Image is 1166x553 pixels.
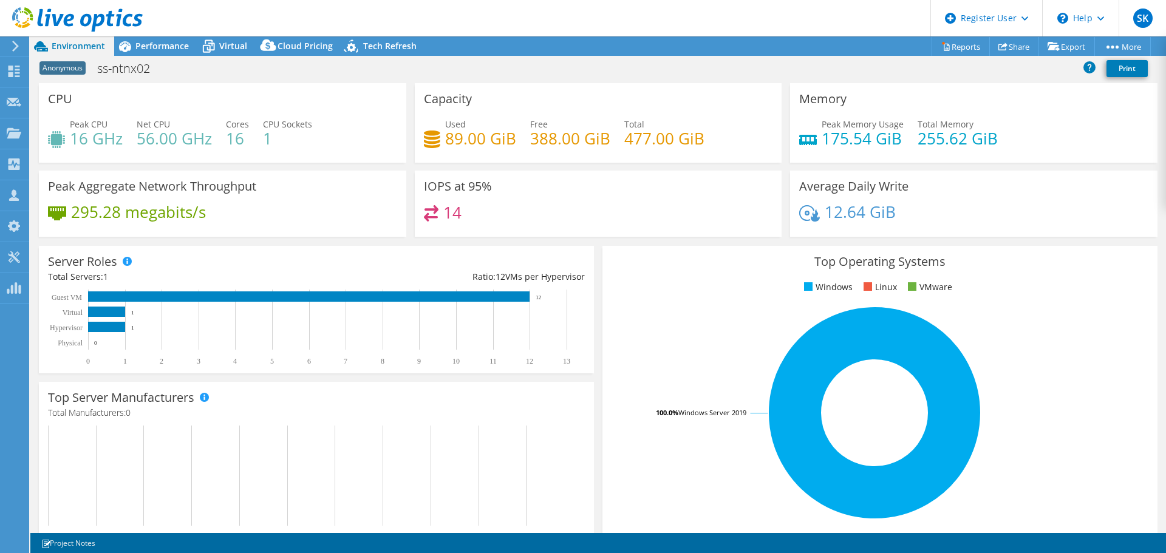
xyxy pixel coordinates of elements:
a: More [1094,37,1151,56]
h4: 388.00 GiB [530,132,610,145]
h4: 255.62 GiB [918,132,998,145]
text: 1 [123,357,127,365]
li: Windows [801,280,853,294]
text: 7 [344,357,347,365]
h3: Peak Aggregate Network Throughput [48,180,256,193]
a: Reports [932,37,990,56]
a: Share [989,37,1039,56]
text: 11 [489,357,497,365]
span: Tech Refresh [363,40,417,52]
h3: Top Server Manufacturers [48,391,194,404]
h4: Total Manufacturers: [48,406,585,419]
text: 9 [417,357,421,365]
h3: Top Operating Systems [612,255,1148,268]
span: Peak Memory Usage [822,118,904,130]
span: CPU Sockets [263,118,312,130]
h4: 16 [226,132,249,145]
a: Print [1106,60,1148,77]
h3: CPU [48,92,72,106]
text: 13 [563,357,570,365]
span: Total Memory [918,118,973,130]
span: 1 [103,271,108,282]
span: Total [624,118,644,130]
span: Virtual [219,40,247,52]
div: Total Servers: [48,270,316,283]
span: Anonymous [39,61,86,75]
h3: IOPS at 95% [424,180,492,193]
span: 12 [496,271,505,282]
span: Performance [135,40,189,52]
text: 10 [452,357,460,365]
h4: 14 [443,206,462,219]
span: Net CPU [137,118,170,130]
text: 0 [94,340,97,346]
a: Project Notes [33,535,104,551]
h4: 477.00 GiB [624,132,704,145]
h4: 175.54 GiB [822,132,904,145]
svg: \n [1057,13,1068,24]
text: 8 [381,357,384,365]
text: 4 [233,357,237,365]
span: Cores [226,118,249,130]
h4: 16 GHz [70,132,123,145]
span: Peak CPU [70,118,107,130]
div: Ratio: VMs per Hypervisor [316,270,585,283]
li: Linux [861,280,897,294]
text: Guest VM [52,293,82,302]
h3: Memory [799,92,847,106]
text: 1 [131,310,134,316]
h3: Capacity [424,92,472,106]
h4: 12.64 GiB [825,205,896,219]
text: 12 [526,357,533,365]
text: 2 [160,357,163,365]
text: 6 [307,357,311,365]
h1: ss-ntnx02 [92,62,169,75]
text: Physical [58,339,83,347]
text: Hypervisor [50,324,83,332]
text: 12 [536,294,541,300]
a: Export [1038,37,1095,56]
span: 0 [126,407,131,418]
h4: 89.00 GiB [445,132,516,145]
tspan: Windows Server 2019 [678,408,746,417]
text: Virtual [63,308,83,317]
tspan: 100.0% [656,408,678,417]
span: Used [445,118,466,130]
h3: Server Roles [48,255,117,268]
h3: Average Daily Write [799,180,909,193]
h4: 56.00 GHz [137,132,212,145]
text: 3 [197,357,200,365]
span: SK [1133,8,1153,28]
text: 1 [131,325,134,331]
text: 0 [86,357,90,365]
h4: 1 [263,132,312,145]
h4: 295.28 megabits/s [71,205,206,219]
li: VMware [905,280,952,294]
span: Cloud Pricing [278,40,333,52]
span: Environment [52,40,105,52]
text: 5 [270,357,274,365]
span: Free [530,118,548,130]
